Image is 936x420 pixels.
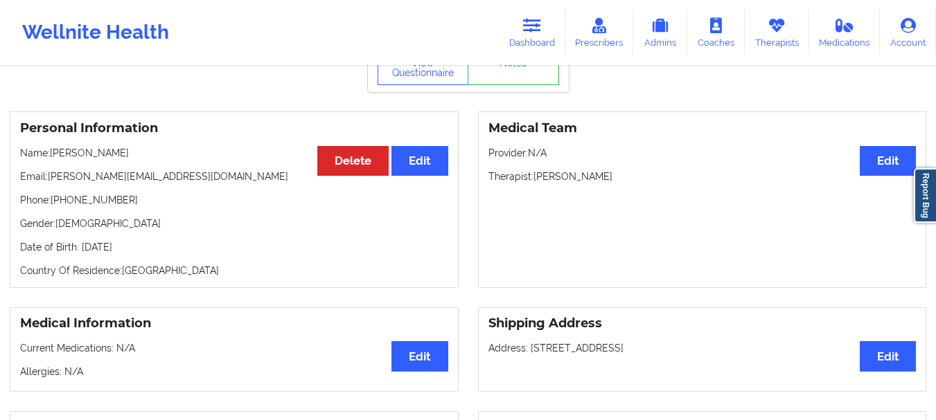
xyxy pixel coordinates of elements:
a: Account [880,10,936,55]
h3: Medical Team [488,120,917,136]
p: Country Of Residence: [GEOGRAPHIC_DATA] [20,264,448,277]
h3: Personal Information [20,120,448,136]
a: Therapists [745,10,809,55]
button: Delete [317,146,389,176]
p: Gender: [DEMOGRAPHIC_DATA] [20,217,448,230]
button: View Questionnaire [378,51,469,85]
p: Phone: [PHONE_NUMBER] [20,193,448,207]
a: Coaches [687,10,745,55]
button: Edit [391,146,448,176]
a: Report Bug [914,168,936,223]
a: Dashboard [499,10,565,55]
p: Current Medications: N/A [20,341,448,355]
button: Edit [860,146,916,176]
button: Edit [860,341,916,371]
p: Therapist: [PERSON_NAME] [488,170,917,183]
p: Allergies: N/A [20,365,448,378]
p: Address: [STREET_ADDRESS] [488,341,917,355]
a: Notes [468,51,559,85]
p: Date of Birth: [DATE] [20,240,448,254]
h3: Medical Information [20,316,448,331]
h3: Shipping Address [488,316,917,331]
a: Prescribers [565,10,634,55]
p: Name: [PERSON_NAME] [20,146,448,160]
a: Medications [809,10,881,55]
p: Email: [PERSON_NAME][EMAIL_ADDRESS][DOMAIN_NAME] [20,170,448,183]
button: Edit [391,341,448,371]
p: Provider: N/A [488,146,917,160]
a: Admins [633,10,687,55]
